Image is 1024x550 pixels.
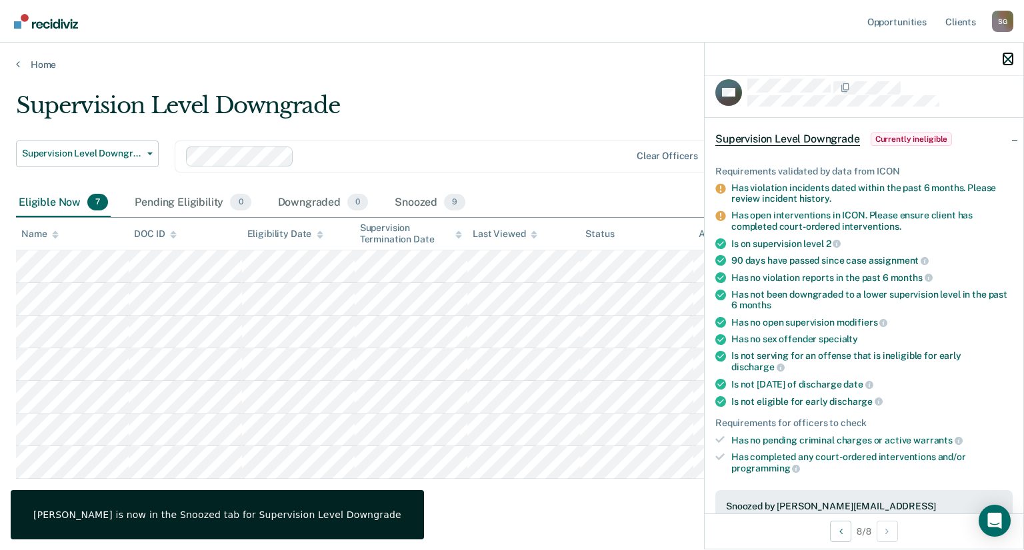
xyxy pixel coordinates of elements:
div: 8 / 8 [705,513,1023,549]
img: Recidiviz [14,14,78,29]
div: S G [992,11,1013,32]
div: DOC ID [134,228,177,240]
div: Has no pending criminal charges or active [731,434,1013,446]
div: Has completed any court-ordered interventions and/or [731,451,1013,474]
div: Is not eligible for early [731,396,1013,408]
button: Next Opportunity [877,521,898,542]
div: Eligible Now [16,188,111,218]
span: Currently ineligible [871,133,953,146]
button: Previous Opportunity [830,521,851,542]
span: warrants [913,435,963,445]
button: Profile dropdown button [992,11,1013,32]
span: discharge [829,396,883,407]
div: Snoozed [392,188,468,218]
div: Clear officers [637,150,698,162]
div: Supervision Level Downgrade [16,92,784,130]
div: Open Intercom Messenger [979,505,1011,537]
div: Is on supervision level [731,238,1013,250]
div: Has no sex offender [731,334,1013,345]
div: Eligibility Date [247,228,324,240]
div: [PERSON_NAME] is now in the Snoozed tab for Supervision Level Downgrade [33,509,401,521]
div: Snoozed by [PERSON_NAME][EMAIL_ADDRESS][PERSON_NAME][US_STATE][DOMAIN_NAME] on [DATE]. [PERSON_NA... [726,501,1002,534]
div: Is not serving for an offense that is ineligible for early [731,350,1013,373]
span: 0 [230,194,251,211]
span: discharge [731,362,785,372]
div: 90 days have passed since case [731,254,1013,266]
div: Requirements validated by data from ICON [715,166,1013,177]
span: Supervision Level Downgrade [22,148,142,159]
span: specialty [819,334,858,344]
div: Has no open supervision [731,316,1013,328]
span: 0 [347,194,368,211]
div: Has not been downgraded to a lower supervision level in the past 6 [731,289,1013,312]
div: Last Viewed [473,228,537,240]
div: Supervision Level DowngradeCurrently ineligible [705,118,1023,160]
span: months [891,272,933,283]
span: 7 [87,194,108,211]
div: Has violation incidents dated within the past 6 months. Please review incident history. [731,182,1013,205]
span: modifiers [837,317,888,328]
span: date [843,379,873,390]
span: programming [731,463,800,473]
div: Supervision Termination Date [360,222,462,245]
span: assignment [869,255,929,266]
div: Name [21,228,59,240]
span: 2 [826,238,841,249]
span: months [739,300,771,310]
a: Home [16,59,1008,71]
div: Is not [DATE] of discharge [731,378,1013,390]
div: Has no violation reports in the past 6 [731,272,1013,284]
span: Supervision Level Downgrade [715,133,860,146]
div: Assigned to [699,228,761,240]
span: 9 [444,194,465,211]
div: Has open interventions in ICON. Please ensure client has completed court-ordered interventions. [731,210,1013,232]
div: Pending Eligibility [132,188,253,218]
div: Downgraded [275,188,371,218]
div: Requirements for officers to check [715,417,1013,429]
div: Status [585,228,614,240]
